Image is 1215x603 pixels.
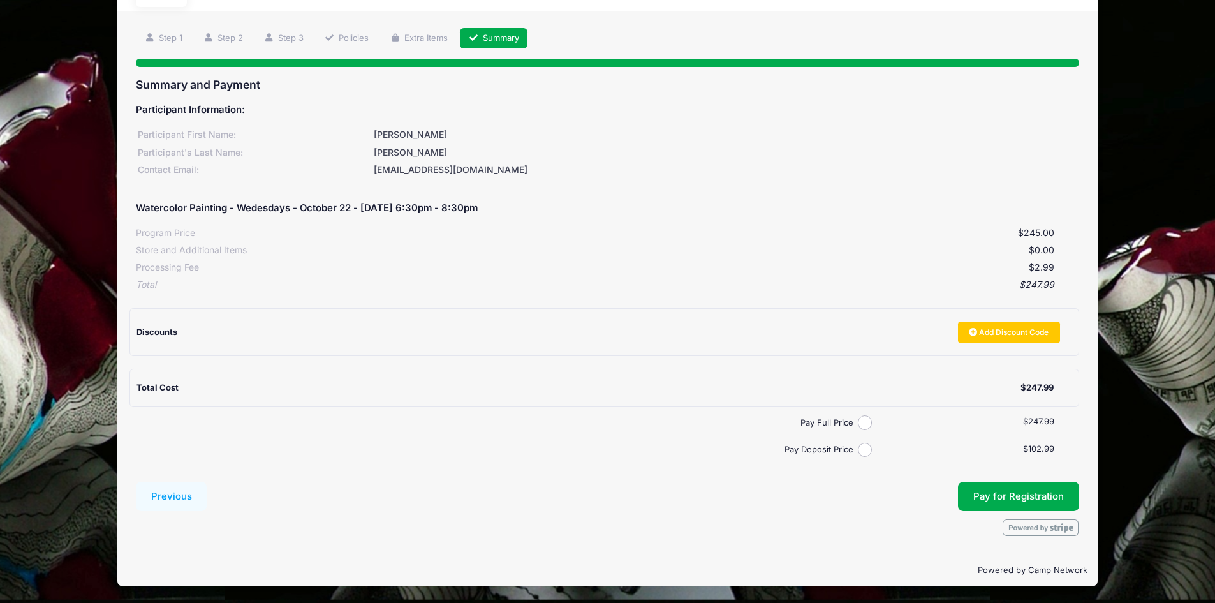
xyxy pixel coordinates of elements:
button: Pay for Registration [958,482,1079,511]
div: Total [136,278,156,292]
div: Store and Additional Items [136,244,247,257]
label: $247.99 [1023,415,1054,428]
span: $245.00 [1018,227,1054,238]
div: Participant's Last Name: [136,146,372,160]
a: Policies [316,28,378,49]
div: Contact Email: [136,163,372,177]
h3: Summary and Payment [136,78,1079,91]
div: Total Cost [136,382,1020,394]
div: $2.99 [199,261,1054,274]
div: $247.99 [156,278,1054,292]
a: Add Discount Code [958,322,1060,343]
div: $0.00 [247,244,1054,257]
div: $247.99 [1020,382,1054,394]
span: Discounts [136,327,177,337]
a: Step 1 [136,28,191,49]
div: Program Price [136,227,195,240]
a: Step 3 [255,28,312,49]
div: [PERSON_NAME] [372,146,1079,160]
p: Powered by Camp Network [128,564,1087,577]
h5: Watercolor Painting - Wedesdays - October 22 - [DATE] 6:30pm - 8:30pm [136,203,478,214]
div: [EMAIL_ADDRESS][DOMAIN_NAME] [372,163,1079,177]
a: Extra Items [381,28,456,49]
div: Participant First Name: [136,128,372,142]
label: $102.99 [1023,443,1054,456]
a: Step 2 [195,28,251,49]
label: Pay Full Price [140,417,858,429]
div: [PERSON_NAME] [372,128,1079,142]
h5: Participant Information: [136,105,1079,116]
label: Pay Deposit Price [140,443,858,456]
a: Summary [460,28,527,49]
button: Previous [136,482,207,511]
div: Processing Fee [136,261,199,274]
